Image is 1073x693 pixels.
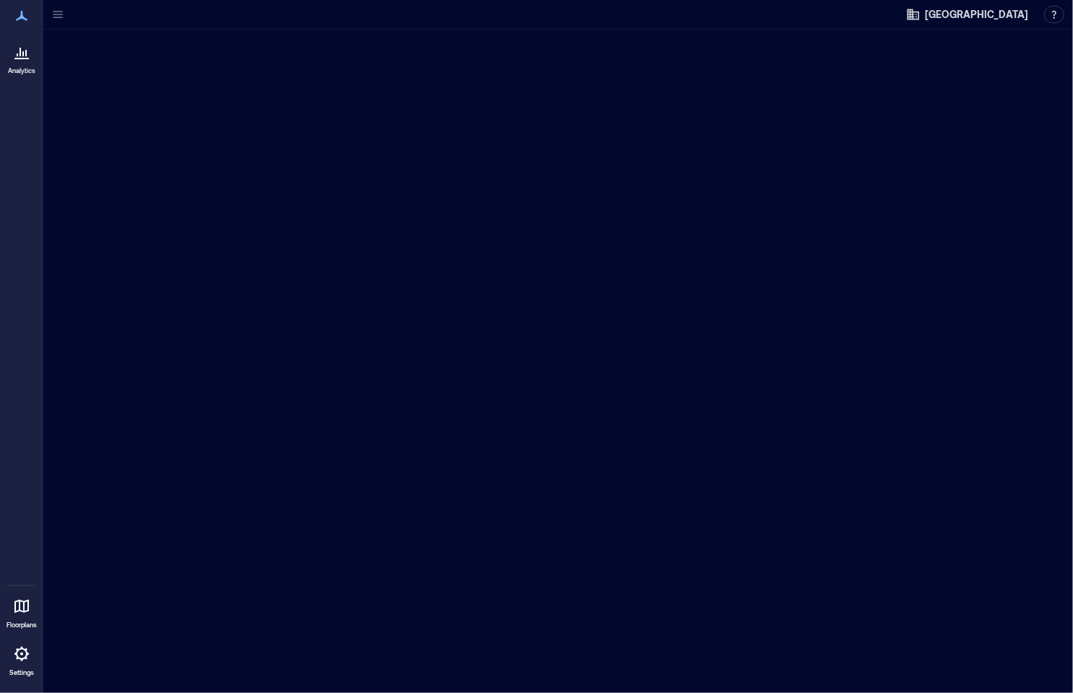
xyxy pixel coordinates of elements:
p: Floorplans [7,621,37,629]
a: Analytics [4,35,40,79]
span: [GEOGRAPHIC_DATA] [925,7,1028,22]
p: Settings [9,668,34,677]
a: Settings [4,637,39,681]
button: [GEOGRAPHIC_DATA] [902,3,1033,26]
p: Analytics [8,66,35,75]
a: Floorplans [2,589,41,634]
